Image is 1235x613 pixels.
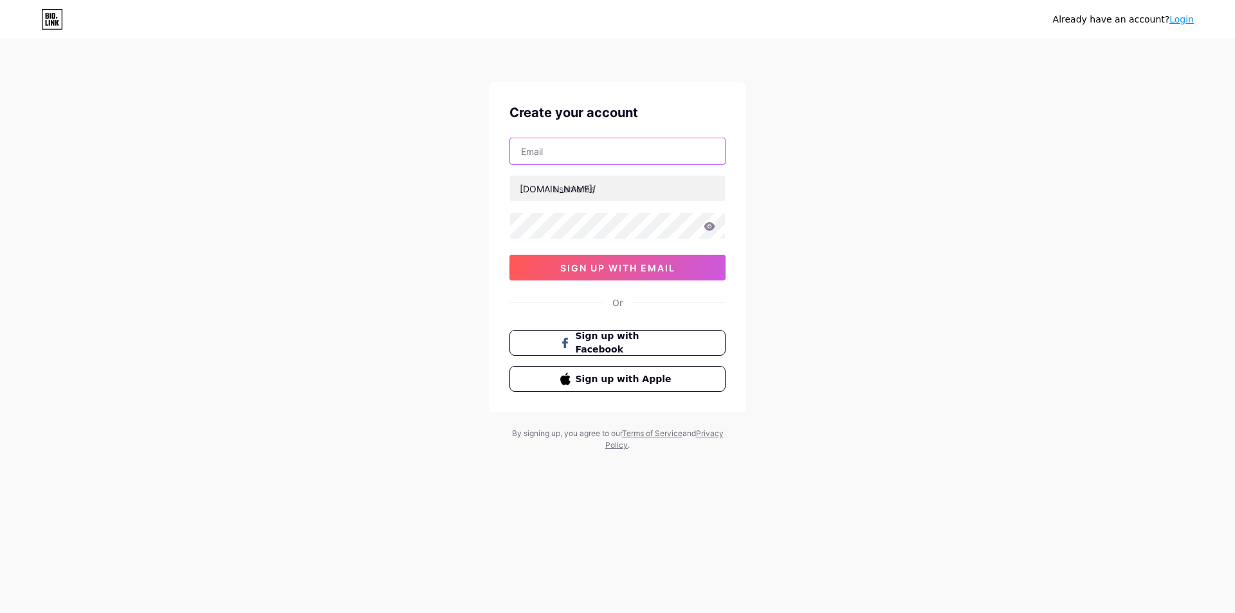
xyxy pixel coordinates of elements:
a: Terms of Service [622,428,682,438]
button: Sign up with Apple [509,366,726,392]
div: Create your account [509,103,726,122]
input: username [510,176,725,201]
div: [DOMAIN_NAME]/ [520,182,596,196]
button: Sign up with Facebook [509,330,726,356]
span: sign up with email [560,262,675,273]
input: Email [510,138,725,164]
span: Sign up with Apple [576,372,675,386]
a: Login [1169,14,1194,24]
span: Sign up with Facebook [576,329,675,356]
div: Or [612,296,623,309]
div: By signing up, you agree to our and . [508,428,727,451]
div: Already have an account? [1053,13,1194,26]
button: sign up with email [509,255,726,280]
